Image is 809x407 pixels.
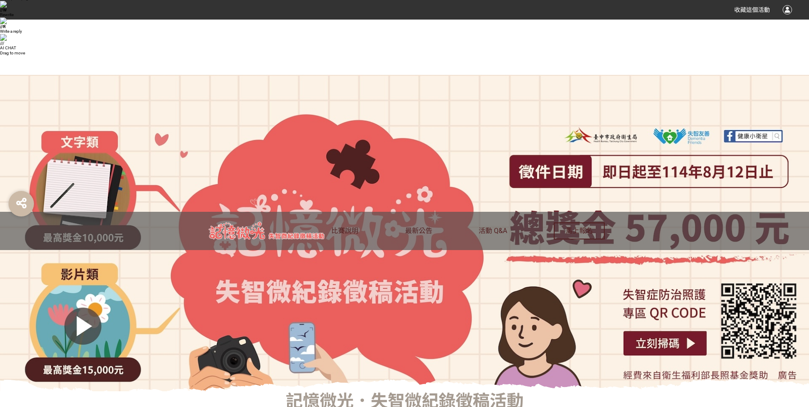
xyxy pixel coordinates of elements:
img: 記憶微光．失智微紀錄徵稿活動 [204,221,331,242]
a: 比賽說明 [331,212,358,250]
button: 馬上報名 [554,222,605,239]
span: 活動 Q&A [479,227,507,235]
a: 最新公告 [405,212,432,250]
span: 馬上報名 [566,227,593,235]
span: 最新公告 [405,227,432,235]
span: 比賽說明 [331,227,358,235]
a: 活動 Q&A [479,212,507,250]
